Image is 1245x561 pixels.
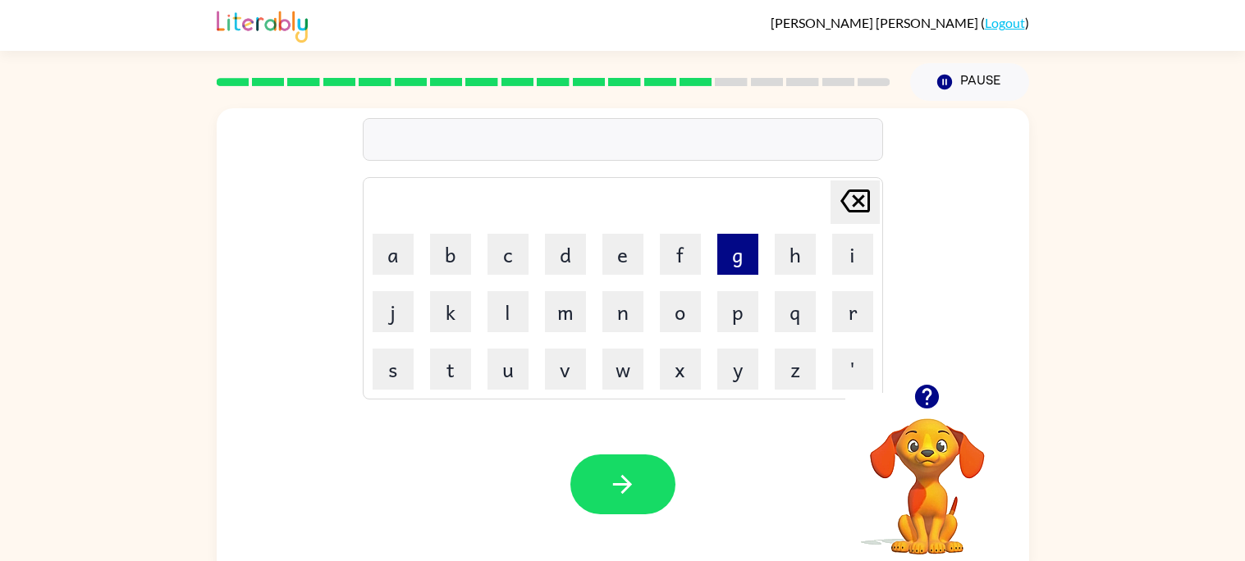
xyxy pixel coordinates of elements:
[487,234,529,275] button: c
[430,349,471,390] button: t
[487,349,529,390] button: u
[771,15,981,30] span: [PERSON_NAME] [PERSON_NAME]
[832,349,873,390] button: '
[845,393,1009,557] video: Your browser must support playing .mp4 files to use Literably. Please try using another browser.
[771,15,1029,30] div: ( )
[775,291,816,332] button: q
[373,291,414,332] button: j
[660,234,701,275] button: f
[717,291,758,332] button: p
[602,234,643,275] button: e
[660,291,701,332] button: o
[430,291,471,332] button: k
[602,291,643,332] button: n
[545,291,586,332] button: m
[602,349,643,390] button: w
[717,349,758,390] button: y
[217,7,308,43] img: Literably
[910,63,1029,101] button: Pause
[832,291,873,332] button: r
[660,349,701,390] button: x
[832,234,873,275] button: i
[487,291,529,332] button: l
[775,234,816,275] button: h
[373,349,414,390] button: s
[775,349,816,390] button: z
[985,15,1025,30] a: Logout
[545,349,586,390] button: v
[430,234,471,275] button: b
[373,234,414,275] button: a
[545,234,586,275] button: d
[717,234,758,275] button: g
